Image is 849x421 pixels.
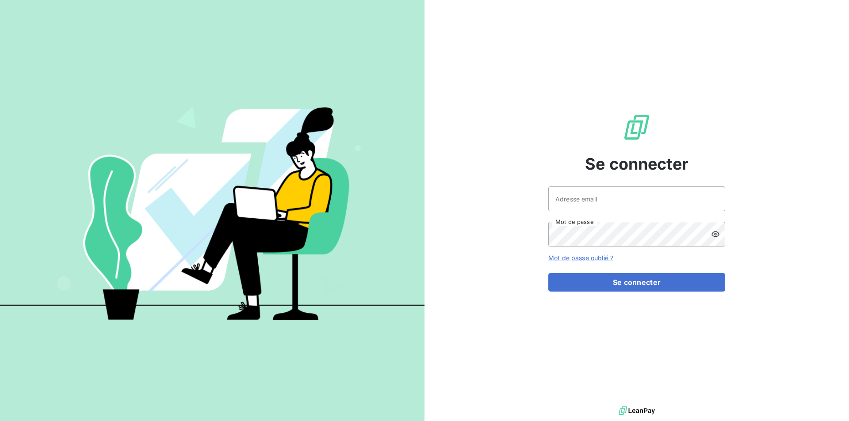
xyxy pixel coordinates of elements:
[548,186,725,211] input: placeholder
[585,152,688,176] span: Se connecter
[548,254,613,262] a: Mot de passe oublié ?
[548,273,725,292] button: Se connecter
[623,113,651,141] img: Logo LeanPay
[619,404,655,417] img: logo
